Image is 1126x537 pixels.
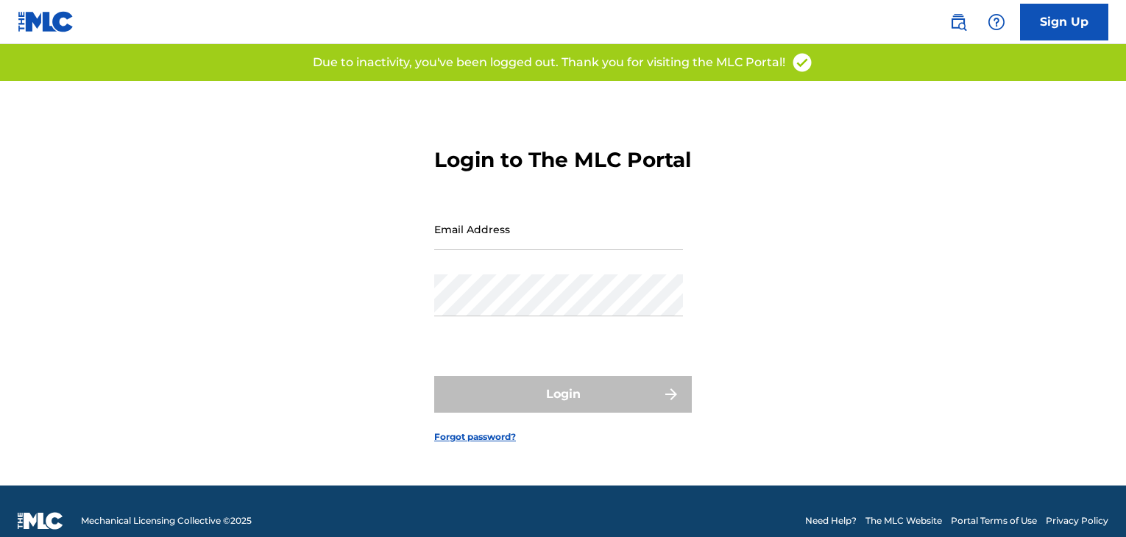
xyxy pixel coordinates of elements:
a: Privacy Policy [1046,514,1108,527]
a: Forgot password? [434,430,516,444]
a: The MLC Website [865,514,942,527]
img: logo [18,512,63,530]
a: Need Help? [805,514,857,527]
span: Mechanical Licensing Collective © 2025 [81,514,252,527]
div: Help [982,7,1011,37]
img: MLC Logo [18,11,74,32]
a: Portal Terms of Use [951,514,1037,527]
img: search [949,13,967,31]
a: Public Search [943,7,973,37]
h3: Login to The MLC Portal [434,147,691,173]
p: Due to inactivity, you've been logged out. Thank you for visiting the MLC Portal! [313,54,785,71]
a: Sign Up [1020,4,1108,40]
img: access [791,51,813,74]
img: help [988,13,1005,31]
